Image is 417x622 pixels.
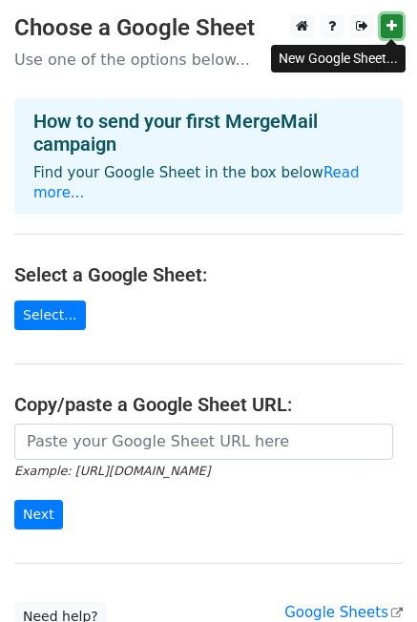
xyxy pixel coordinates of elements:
[284,604,403,621] a: Google Sheets
[33,163,384,203] p: Find your Google Sheet in the box below
[33,164,360,201] a: Read more...
[14,424,393,460] input: Paste your Google Sheet URL here
[14,500,63,529] input: Next
[14,393,403,416] h4: Copy/paste a Google Sheet URL:
[14,14,403,42] h3: Choose a Google Sheet
[322,530,417,622] iframe: Chat Widget
[14,263,403,286] h4: Select a Google Sheet:
[33,110,384,155] h4: How to send your first MergeMail campaign
[14,50,403,70] p: Use one of the options below...
[14,464,210,478] small: Example: [URL][DOMAIN_NAME]
[14,301,86,330] a: Select...
[271,45,406,73] div: New Google Sheet...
